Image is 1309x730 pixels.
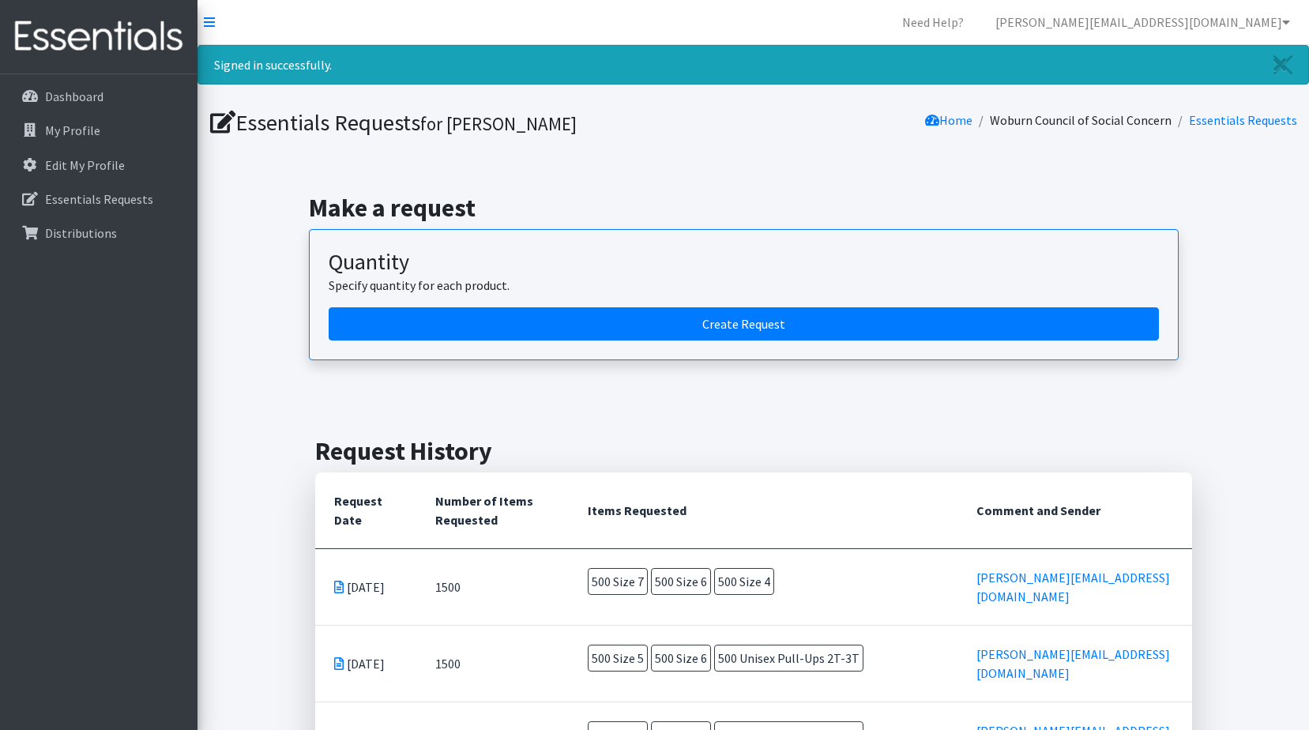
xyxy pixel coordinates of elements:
a: [PERSON_NAME][EMAIL_ADDRESS][DOMAIN_NAME] [983,6,1303,38]
h1: Essentials Requests [210,109,748,137]
th: Number of Items Requested [416,472,569,549]
span: 500 Size 4 [714,568,774,595]
td: [DATE] [315,548,417,625]
span: 500 Size 6 [651,568,711,595]
a: Essentials Requests [6,183,191,215]
a: Woburn Council of Social Concern [990,112,1172,128]
th: Comment and Sender [957,472,1191,549]
a: Edit My Profile [6,149,191,181]
th: Request Date [315,472,417,549]
a: Close [1258,46,1308,84]
p: Distributions [45,225,117,241]
a: [PERSON_NAME][EMAIL_ADDRESS][DOMAIN_NAME] [976,570,1170,604]
p: Specify quantity for each product. [329,276,1159,295]
a: Need Help? [890,6,976,38]
h2: Request History [315,436,1192,466]
th: Items Requested [569,472,957,549]
td: 1500 [416,625,569,702]
h3: Quantity [329,249,1159,276]
span: 500 Size 7 [588,568,648,595]
a: Essentials Requests [1189,112,1297,128]
td: [DATE] [315,625,417,702]
p: Edit My Profile [45,157,125,173]
a: Distributions [6,217,191,249]
p: My Profile [45,122,100,138]
p: Essentials Requests [45,191,153,207]
span: 500 Size 6 [651,645,711,672]
p: Dashboard [45,88,103,104]
small: for [PERSON_NAME] [420,112,577,135]
a: Home [925,112,972,128]
a: Dashboard [6,81,191,112]
a: [PERSON_NAME][EMAIL_ADDRESS][DOMAIN_NAME] [976,646,1170,681]
h2: Make a request [309,193,1198,223]
span: 500 Size 5 [588,645,648,672]
a: My Profile [6,115,191,146]
td: 1500 [416,548,569,625]
span: 500 Unisex Pull-Ups 2T-3T [714,645,863,672]
a: Create a request by quantity [329,307,1159,341]
img: HumanEssentials [6,10,191,63]
div: Signed in successfully. [197,45,1309,85]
